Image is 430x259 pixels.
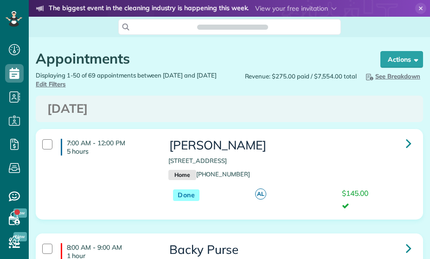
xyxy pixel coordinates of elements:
p: 5 hours [67,147,162,155]
span: Revenue: $275.00 paid / $7,554.00 total [245,72,357,81]
span: See Breakdown [364,72,420,80]
div: Displaying 1-50 of 69 appointments between [DATE] and [DATE] [29,71,230,89]
span: AL [255,188,266,200]
strong: The biggest event in the cleaning industry is happening this week. [49,4,249,14]
span: $145.00 [342,188,369,198]
a: Home[PHONE_NUMBER] [168,170,250,178]
h3: [DATE] [47,102,411,116]
span: Done [173,189,199,201]
h1: Appointments [36,51,363,66]
button: Actions [380,51,423,68]
h3: Backy Purse [168,243,414,257]
h4: 7:00 AM - 12:00 PM [61,139,162,155]
p: [STREET_ADDRESS] [168,156,414,165]
a: Edit Filters [36,80,66,88]
button: See Breakdown [361,71,423,81]
span: Search ZenMaid… [206,22,259,32]
h3: [PERSON_NAME] [168,139,414,152]
small: Home [168,170,196,180]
